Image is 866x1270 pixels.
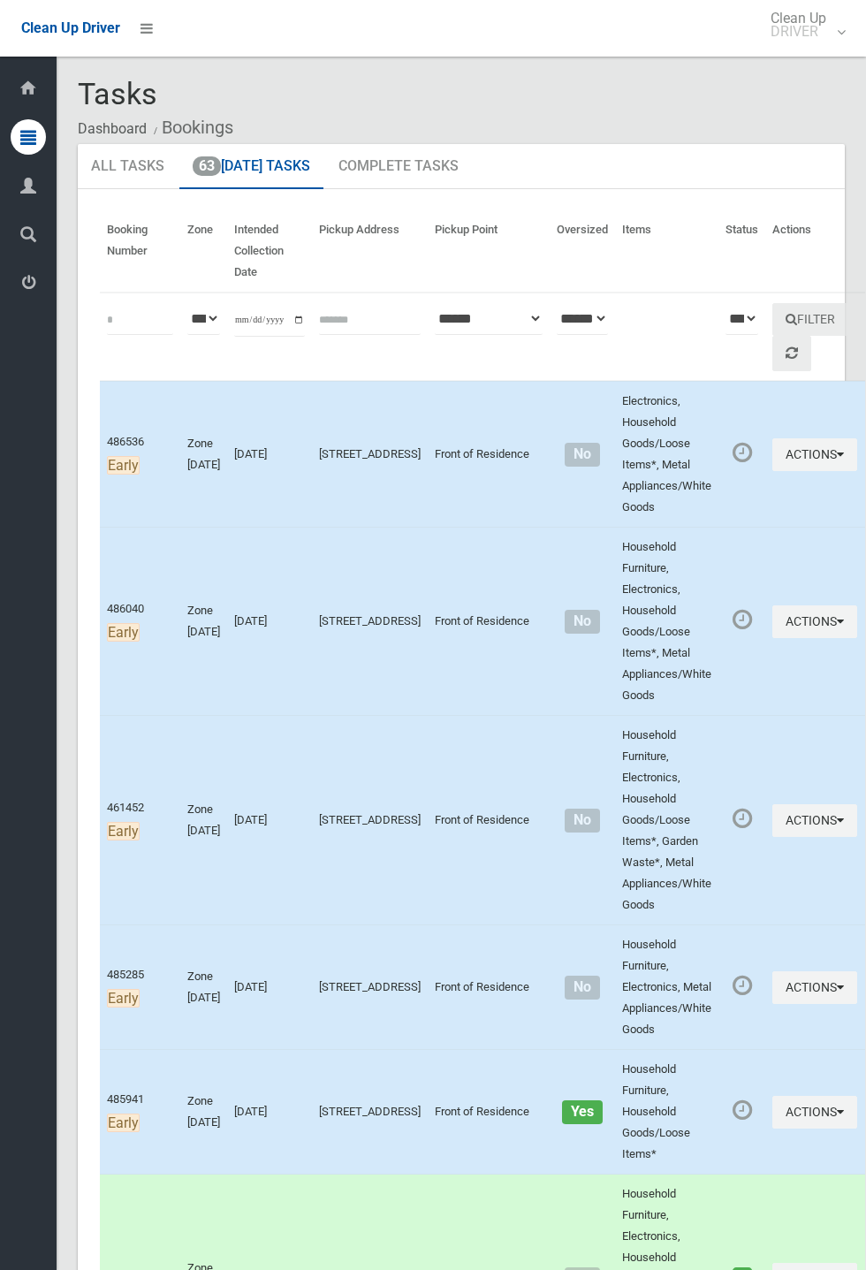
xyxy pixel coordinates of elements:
th: Oversized [550,210,615,293]
li: Bookings [149,111,233,144]
span: Early [107,623,140,642]
td: Zone [DATE] [180,716,227,925]
th: Actions [765,210,865,293]
td: Front of Residence [428,925,550,1050]
th: Booking Number [100,210,180,293]
td: [DATE] [227,1050,312,1175]
th: Zone [180,210,227,293]
a: Dashboard [78,120,147,137]
span: Early [107,1114,140,1132]
button: Actions [772,1096,857,1129]
td: [DATE] [227,716,312,925]
i: Booking awaiting collection. Mark as collected or report issues to complete task. [733,974,752,997]
span: No [565,443,599,467]
td: 461452 [100,716,180,925]
span: No [565,976,599,1000]
th: Pickup Address [312,210,428,293]
td: [STREET_ADDRESS] [312,925,428,1050]
td: 485941 [100,1050,180,1175]
i: Booking awaiting collection. Mark as collected or report issues to complete task. [733,441,752,464]
span: Clean Up [762,11,844,38]
button: Actions [772,438,857,471]
td: Household Furniture, Electronics, Household Goods/Loose Items*, Garden Waste*, Metal Appliances/W... [615,716,718,925]
span: Early [107,456,140,475]
td: Household Furniture, Electronics, Metal Appliances/White Goods [615,925,718,1050]
span: Yes [562,1100,602,1124]
span: No [565,809,599,833]
a: All Tasks [78,144,178,190]
i: Booking awaiting collection. Mark as collected or report issues to complete task. [733,807,752,830]
h4: Normal sized [557,447,608,462]
td: [STREET_ADDRESS] [312,528,428,716]
small: DRIVER [771,25,826,38]
i: Booking awaiting collection. Mark as collected or report issues to complete task. [733,1099,752,1122]
span: No [565,610,599,634]
td: [STREET_ADDRESS] [312,381,428,528]
h4: Normal sized [557,614,608,629]
td: 485285 [100,925,180,1050]
td: Zone [DATE] [180,381,227,528]
td: Zone [DATE] [180,1050,227,1175]
button: Actions [772,605,857,638]
td: 486536 [100,381,180,528]
td: Electronics, Household Goods/Loose Items*, Metal Appliances/White Goods [615,381,718,528]
button: Actions [772,804,857,837]
a: Clean Up Driver [21,15,120,42]
td: [DATE] [227,528,312,716]
span: Clean Up Driver [21,19,120,36]
i: Booking awaiting collection. Mark as collected or report issues to complete task. [733,608,752,631]
td: [DATE] [227,925,312,1050]
span: Tasks [78,76,157,111]
h4: Normal sized [557,813,608,828]
button: Filter [772,303,848,336]
td: Zone [DATE] [180,528,227,716]
a: Complete Tasks [325,144,472,190]
th: Items [615,210,718,293]
td: [STREET_ADDRESS] [312,716,428,925]
td: [STREET_ADDRESS] [312,1050,428,1175]
span: Early [107,822,140,840]
th: Pickup Point [428,210,550,293]
td: Front of Residence [428,716,550,925]
h4: Oversized [557,1105,608,1120]
td: Front of Residence [428,381,550,528]
td: Front of Residence [428,1050,550,1175]
th: Status [718,210,765,293]
td: Zone [DATE] [180,925,227,1050]
a: 63[DATE] Tasks [179,144,323,190]
td: Front of Residence [428,528,550,716]
td: Household Furniture, Electronics, Household Goods/Loose Items*, Metal Appliances/White Goods [615,528,718,716]
span: Early [107,989,140,1008]
td: 486040 [100,528,180,716]
th: Intended Collection Date [227,210,312,293]
h4: Normal sized [557,980,608,995]
button: Actions [772,971,857,1004]
td: [DATE] [227,381,312,528]
span: 63 [193,156,221,176]
td: Household Furniture, Household Goods/Loose Items* [615,1050,718,1175]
